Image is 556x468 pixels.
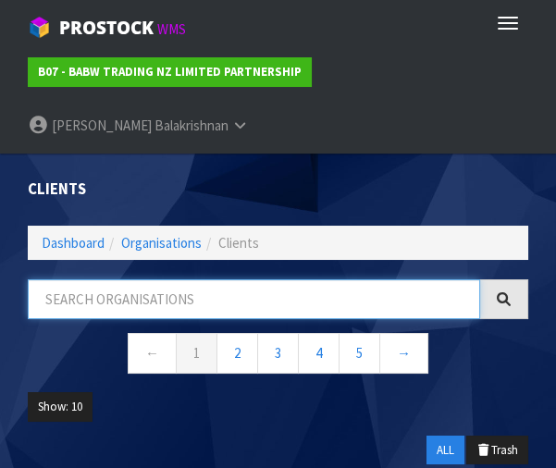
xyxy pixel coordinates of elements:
[379,333,428,373] a: →
[38,64,302,80] strong: B07 - BABW TRADING NZ LIMITED PARTNERSHIP
[426,436,464,465] button: ALL
[28,392,93,422] button: Show: 10
[157,20,186,38] small: WMS
[28,181,265,198] h1: Clients
[42,234,105,252] a: Dashboard
[28,279,480,319] input: Search organisations
[257,333,299,373] a: 3
[59,16,154,40] span: ProStock
[216,333,258,373] a: 2
[28,57,312,87] a: B07 - BABW TRADING NZ LIMITED PARTNERSHIP
[52,117,152,134] span: [PERSON_NAME]
[339,333,380,373] a: 5
[298,333,340,373] a: 4
[128,333,177,373] a: ←
[218,234,259,252] span: Clients
[28,333,528,378] nav: Page navigation
[466,436,528,465] button: Trash
[28,16,51,39] img: cube-alt.png
[154,117,229,134] span: Balakrishnan
[121,234,202,252] a: Organisations
[176,333,217,373] a: 1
